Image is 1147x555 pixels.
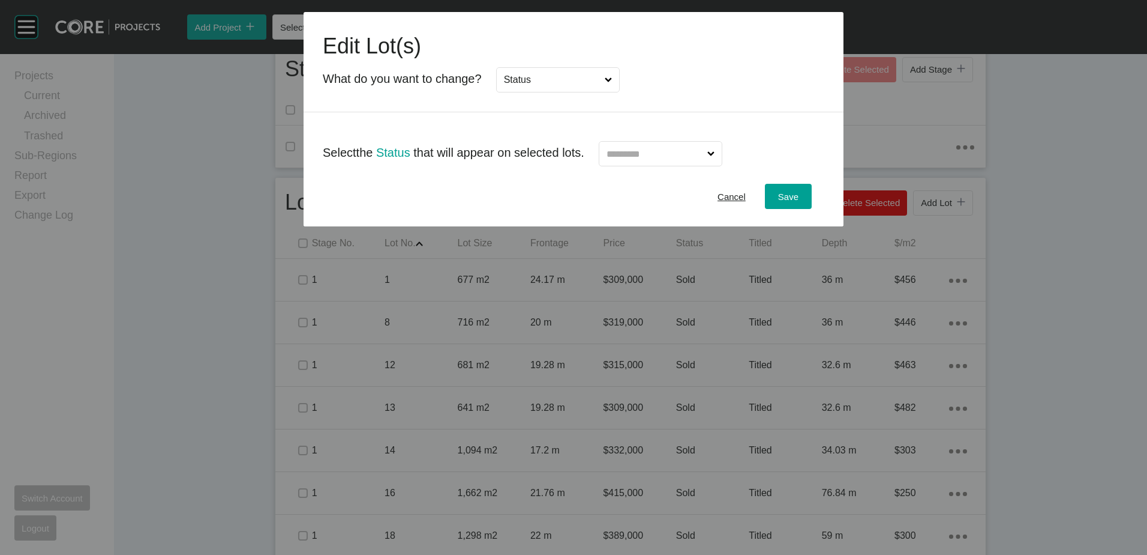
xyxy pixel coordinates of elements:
span: Close menu... [602,68,615,92]
p: Select the that will appear on selected lots. [323,144,584,161]
button: Cancel [704,184,759,209]
p: What do you want to change? [323,70,482,87]
h1: Edit Lot(s) [323,31,824,61]
span: Save [778,192,798,202]
button: Save [765,184,812,209]
span: Close menu... [705,142,717,166]
input: Status [502,68,602,92]
span: Cancel [717,192,746,202]
span: Status [376,146,410,159]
